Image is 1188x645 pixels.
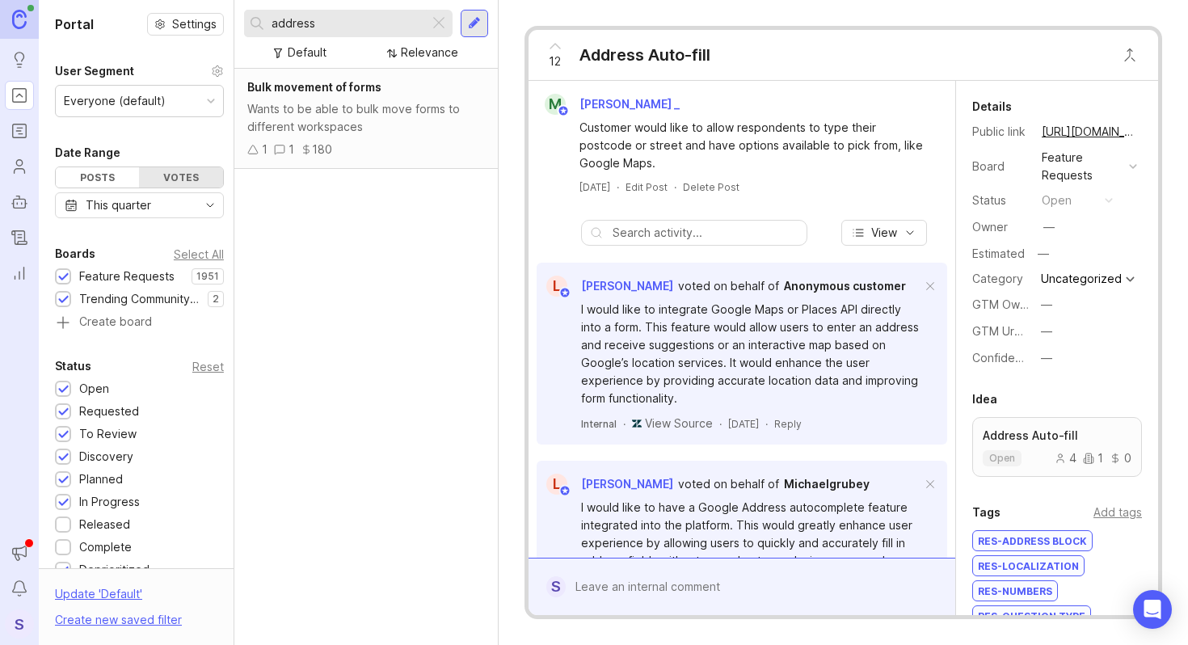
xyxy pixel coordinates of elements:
[234,69,498,169] a: Bulk movement of formsWants to be able to bulk move forms to different workspaces11180
[272,15,423,32] input: Search...
[1110,453,1131,464] div: 0
[972,97,1012,116] div: Details
[213,293,219,306] p: 2
[79,516,130,533] div: Released
[79,538,132,556] div: Complete
[196,270,219,283] p: 1951
[1041,296,1052,314] div: —
[55,61,134,81] div: User Segment
[79,448,133,466] div: Discovery
[678,475,779,493] div: voted on behalf of
[79,380,109,398] div: Open
[5,116,34,145] a: Roadmaps
[841,220,927,246] button: View
[972,248,1025,259] div: Estimated
[626,180,668,194] div: Edit Post
[289,141,294,158] div: 1
[5,223,34,252] a: Changelog
[546,576,567,597] div: S
[728,418,759,430] time: [DATE]
[1043,218,1055,236] div: —
[784,475,870,493] a: Michaelgrubey
[784,277,906,295] a: Anonymous customer
[674,180,676,194] div: ·
[64,92,166,110] div: Everyone (default)
[581,417,617,431] div: Internal
[871,225,897,241] span: View
[55,244,95,263] div: Boards
[55,611,182,629] div: Create new saved filter
[972,270,1029,288] div: Category
[55,143,120,162] div: Date Range
[973,581,1057,601] div: RES-Numbers
[1133,590,1172,629] div: Open Intercom Messenger
[139,167,222,188] div: Votes
[1055,453,1076,464] div: 4
[972,158,1029,175] div: Board
[774,417,802,431] div: Reply
[247,80,381,94] span: Bulk movement of forms
[1042,149,1123,184] div: Feature Requests
[5,81,34,110] a: Portal
[312,141,332,158] div: 180
[972,218,1029,236] div: Owner
[558,485,571,497] img: member badge
[1041,273,1122,285] div: Uncategorized
[972,324,1048,338] label: GTM Urgency
[5,538,34,567] button: Announcements
[79,425,137,443] div: To Review
[645,416,713,430] span: View Source
[55,316,224,331] a: Create board
[262,141,268,158] div: 1
[5,45,34,74] a: Ideas
[1042,192,1072,209] div: open
[12,10,27,28] img: Canny Home
[579,180,610,194] a: [DATE]
[172,16,217,32] span: Settings
[537,276,673,297] a: L[PERSON_NAME]
[989,452,1015,465] p: open
[784,279,906,293] span: Anonymous customer
[645,415,713,432] a: View Source
[79,403,139,420] div: Requested
[613,224,798,242] input: Search activity...
[617,180,619,194] div: ·
[579,97,680,111] span: [PERSON_NAME] _
[1093,504,1142,521] div: Add tags
[549,53,561,70] span: 12
[55,356,91,376] div: Status
[632,419,642,428] img: zendesk
[972,390,997,409] div: Idea
[1041,349,1052,367] div: —
[972,351,1035,365] label: Confidence
[579,119,923,172] div: Customer would like to allow respondents to type their postcode or street and have options availa...
[147,13,224,36] button: Settings
[972,192,1029,209] div: Status
[579,44,710,66] div: Address Auto-fill
[581,279,673,293] span: [PERSON_NAME]
[972,417,1142,477] a: Address Auto-fillopen410
[973,606,1090,626] div: RES-Question Type
[623,417,626,431] div: ·
[79,290,200,308] div: Trending Community Topics
[719,417,722,431] div: ·
[581,477,673,491] span: [PERSON_NAME]
[56,167,139,188] div: Posts
[537,474,673,495] a: L[PERSON_NAME]
[247,100,485,136] div: Wants to be able to bulk move forms to different workspaces
[86,196,151,214] div: This quarter
[557,105,569,117] img: member badge
[5,609,34,639] button: S
[678,277,779,295] div: voted on behalf of
[546,276,567,297] div: L
[972,297,1038,311] label: GTM Owner
[546,474,567,495] div: L
[765,417,768,431] div: ·
[683,180,739,194] div: Delete Post
[192,362,224,371] div: Reset
[288,44,326,61] div: Default
[1114,39,1146,71] button: Close button
[581,301,921,407] div: I would like to integrate Google Maps or Places API directly into a form. This feature would allo...
[1037,121,1142,142] a: [URL][DOMAIN_NAME]
[973,531,1092,550] div: RES-Address Block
